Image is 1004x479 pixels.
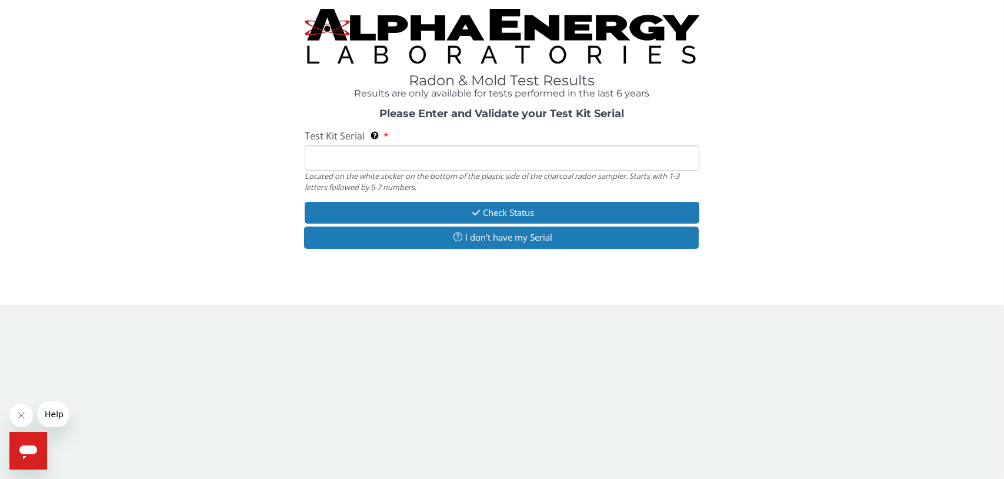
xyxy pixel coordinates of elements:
button: I don't have my Serial [304,227,699,248]
div: Located on the white sticker on the bottom of the plastic side of the charcoal radon sampler. Sta... [305,171,699,192]
strong: Please Enter and Validate your Test Kit Serial [379,107,624,120]
iframe: Message from company [38,401,69,427]
h1: Radon & Mold Test Results [305,73,699,88]
h4: Results are only available for tests performed in the last 6 years [305,88,699,99]
span: Test Kit Serial [305,129,365,142]
button: Check Status [305,202,699,224]
iframe: Button to launch messaging window [9,432,47,470]
img: TightCrop.jpg [305,9,699,64]
iframe: Close message [9,404,33,427]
